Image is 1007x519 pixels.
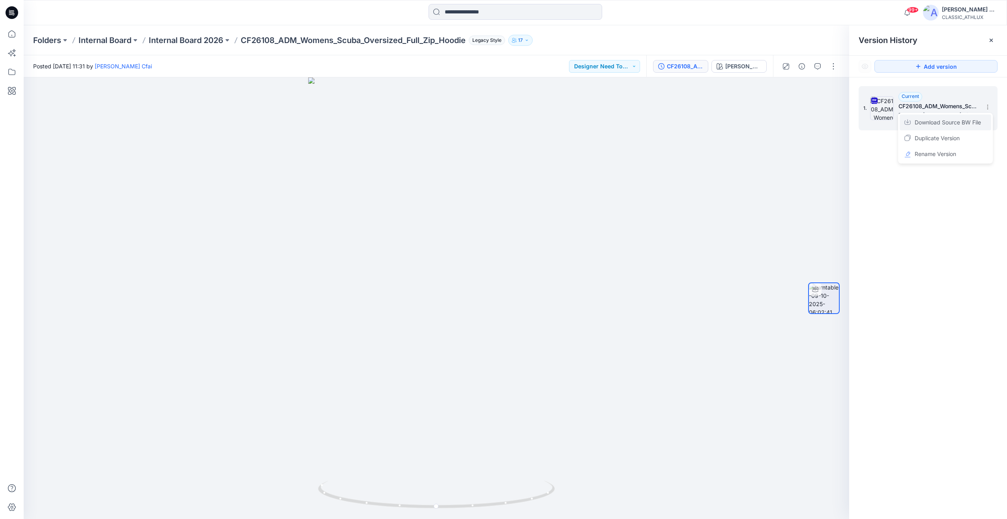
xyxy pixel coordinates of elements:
[241,35,466,46] p: CF26108_ADM_Womens_Scuba_Oversized_Full_Zip_Hoodie
[870,96,894,120] img: CF26108_ADM_Womens_Scuba_Oversized_Full_Zip_Hoodie
[149,35,223,46] a: Internal Board 2026
[902,93,919,99] span: Current
[942,14,997,20] div: CLASSIC_ATHLUX
[898,102,977,111] h5: CF26108_ADM_Womens_Scuba_Oversized_Full_Zip_Hoodie
[795,60,808,73] button: Details
[942,5,997,14] div: [PERSON_NAME] Cfai
[508,35,533,46] button: 17
[898,111,977,119] span: Posted by: Nandha Cfai
[653,60,708,73] button: CF26108_ADM_Womens_Scuba_Oversized_Full_Zip_Hoodie
[95,63,152,70] a: [PERSON_NAME] Cfai
[79,35,131,46] a: Internal Board
[988,37,994,43] button: Close
[469,36,505,45] span: Legacy Style
[915,134,960,143] span: Duplicate Version
[33,62,152,70] span: Posted [DATE] 11:31 by
[915,118,981,127] span: Download Source BW File
[711,60,767,73] button: [PERSON_NAME]
[466,35,505,46] button: Legacy Style
[907,7,919,13] span: 99+
[915,149,956,159] span: Rename Version
[725,62,762,71] div: [PERSON_NAME]
[863,105,867,112] span: 1.
[874,60,998,73] button: Add version
[33,35,61,46] a: Folders
[859,36,917,45] span: Version History
[859,60,871,73] button: Show Hidden Versions
[518,36,523,45] p: 17
[667,62,703,71] div: CF26108_ADM_Womens_Scuba_Oversized_Full_Zip_Hoodie
[923,5,939,21] img: avatar
[809,283,839,313] img: turntable-09-10-2025-06:02:41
